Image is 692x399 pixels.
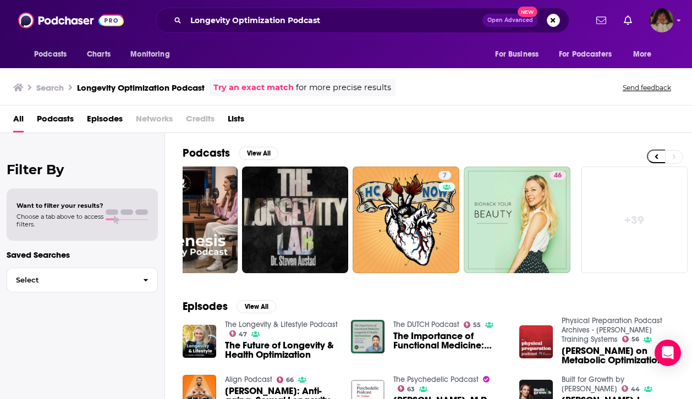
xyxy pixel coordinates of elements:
[7,268,158,292] button: Select
[482,14,538,27] button: Open AdvancedNew
[26,44,81,65] button: open menu
[393,331,506,350] a: The Importance of Functional Medicine: Longevity & Health Optimization
[631,387,640,392] span: 44
[393,375,479,384] a: The Psychedelic Podcast
[183,300,228,313] h2: Episodes
[17,213,103,228] span: Choose a tab above to access filters.
[7,250,158,260] p: Saved Searches
[655,340,681,366] div: Open Intercom Messenger
[34,47,67,62] span: Podcasts
[554,170,562,181] span: 46
[562,346,674,365] a: Joel Jamieson on Metabolic Optimization, Longevity and the Future of Sports Supplements
[239,332,247,337] span: 47
[156,8,569,33] div: Search podcasts, credits, & more...
[183,300,276,313] a: EpisodesView All
[237,300,276,313] button: View All
[277,376,294,383] a: 66
[351,320,385,353] img: The Importance of Functional Medicine: Longevity & Health Optimization
[581,167,688,273] a: +39
[398,385,415,392] a: 63
[559,47,612,62] span: For Podcasters
[136,110,173,132] span: Networks
[77,82,205,93] h3: Longevity Optimization Podcast
[186,12,482,29] input: Search podcasts, credits, & more...
[464,167,570,273] a: 46
[130,47,169,62] span: Monitoring
[87,47,111,62] span: Charts
[619,83,674,92] button: Send feedback
[18,10,124,31] img: Podchaser - Follow, Share and Rate Podcasts
[625,44,666,65] button: open menu
[519,325,553,359] img: Joel Jamieson on Metabolic Optimization, Longevity and the Future of Sports Supplements
[353,167,459,273] a: 7
[650,8,674,32] img: User Profile
[393,320,459,329] a: The DUTCH Podcast
[36,82,64,93] h3: Search
[464,322,481,328] a: 55
[552,44,628,65] button: open menu
[495,47,539,62] span: For Business
[13,110,24,132] a: All
[225,320,338,329] a: The Longevity & Lifestyle Podcast
[225,375,272,384] a: Align Podcast
[438,171,451,180] a: 7
[407,387,415,392] span: 63
[518,7,537,17] span: New
[562,375,624,394] a: Built for Growth by Miesha Tate
[296,81,391,94] span: for more precise results
[487,44,552,65] button: open menu
[80,44,117,65] a: Charts
[592,11,611,30] a: Show notifications dropdown
[123,44,184,65] button: open menu
[213,81,294,94] a: Try an exact match
[619,11,636,30] a: Show notifications dropdown
[183,146,230,160] h2: Podcasts
[186,110,215,132] span: Credits
[225,341,338,359] a: The Future of Longevity & Health Optimization
[17,202,103,209] span: Want to filter your results?
[562,346,674,365] span: [PERSON_NAME] on Metabolic Optimization, Longevity and the Future of Sports Supplements
[562,316,662,344] a: Physical Preparation Podcast Archives - Robertson Training Systems
[650,8,674,32] span: Logged in as angelport
[229,330,248,337] a: 47
[286,378,294,383] span: 66
[487,18,533,23] span: Open Advanced
[37,110,74,132] a: Podcasts
[631,337,639,342] span: 56
[443,170,447,181] span: 7
[7,276,134,284] span: Select
[473,323,481,328] span: 55
[239,147,278,160] button: View All
[633,47,652,62] span: More
[650,8,674,32] button: Show profile menu
[183,325,216,358] img: The Future of Longevity & Health Optimization
[183,146,278,160] a: PodcastsView All
[87,110,123,132] a: Episodes
[7,162,158,178] h2: Filter By
[228,110,244,132] a: Lists
[550,171,566,180] a: 46
[622,336,640,342] a: 56
[622,385,640,392] a: 44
